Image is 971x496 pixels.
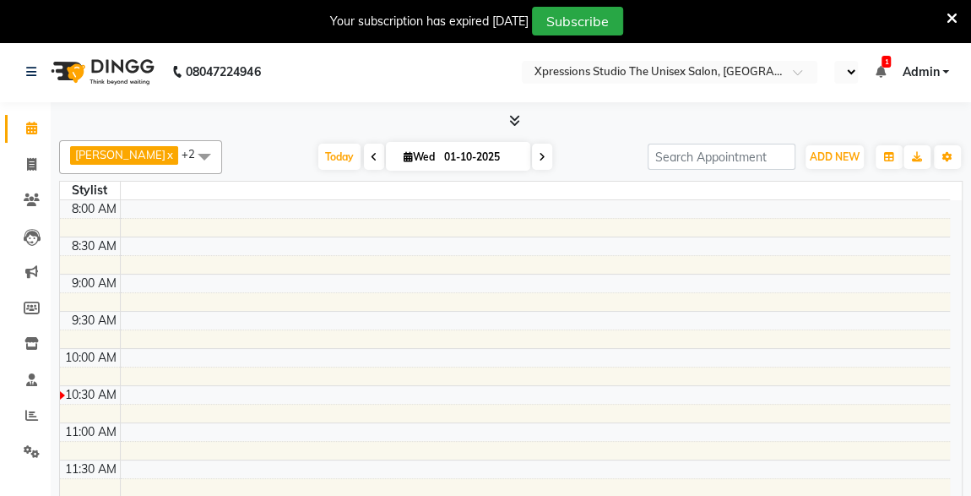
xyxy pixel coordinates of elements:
[62,461,120,478] div: 11:30 AM
[875,64,885,79] a: 1
[68,275,120,292] div: 9:00 AM
[532,7,623,35] button: Subscribe
[43,48,159,95] img: logo
[165,148,173,161] a: x
[648,144,795,170] input: Search Appointment
[62,386,120,404] div: 10:30 AM
[182,147,208,161] span: +2
[60,182,120,199] div: Stylist
[806,145,864,169] button: ADD NEW
[68,237,120,255] div: 8:30 AM
[62,423,120,441] div: 11:00 AM
[318,144,361,170] span: Today
[186,48,260,95] b: 08047224946
[810,150,860,163] span: ADD NEW
[68,312,120,330] div: 9:30 AM
[881,56,891,68] span: 1
[68,200,120,218] div: 8:00 AM
[330,13,529,30] div: Your subscription has expired [DATE]
[902,63,939,81] span: Admin
[62,349,120,367] div: 10:00 AM
[75,148,165,161] span: [PERSON_NAME]
[439,144,523,170] input: 2025-10-01
[399,150,439,163] span: Wed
